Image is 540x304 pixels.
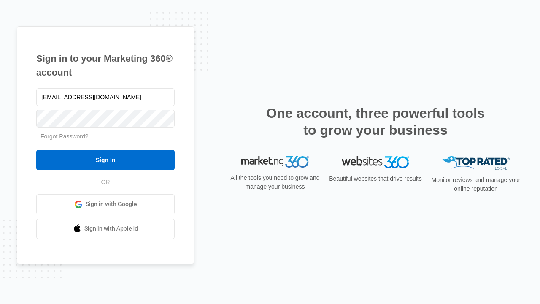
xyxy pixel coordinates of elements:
[36,194,175,214] a: Sign in with Google
[86,200,137,209] span: Sign in with Google
[36,52,175,79] h1: Sign in to your Marketing 360® account
[84,224,138,233] span: Sign in with Apple Id
[36,219,175,239] a: Sign in with Apple Id
[36,150,175,170] input: Sign In
[342,156,409,168] img: Websites 360
[442,156,510,170] img: Top Rated Local
[264,105,487,138] h2: One account, three powerful tools to grow your business
[40,133,89,140] a: Forgot Password?
[328,174,423,183] p: Beautiful websites that drive results
[429,176,523,193] p: Monitor reviews and manage your online reputation
[228,174,322,191] p: All the tools you need to grow and manage your business
[95,178,116,187] span: OR
[36,88,175,106] input: Email
[241,156,309,168] img: Marketing 360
